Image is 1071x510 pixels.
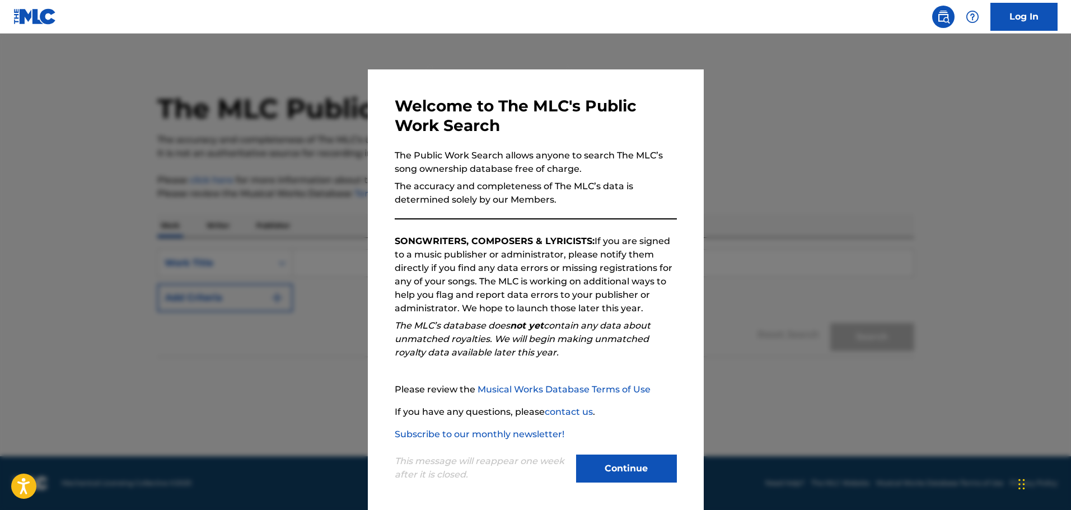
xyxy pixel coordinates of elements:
div: Help [961,6,984,28]
p: If you are signed to a music publisher or administrator, please notify them directly if you find ... [395,235,677,315]
img: MLC Logo [13,8,57,25]
a: Musical Works Database Terms of Use [478,384,651,395]
button: Continue [576,455,677,483]
h3: Welcome to The MLC's Public Work Search [395,96,677,135]
a: Subscribe to our monthly newsletter! [395,429,564,439]
p: This message will reappear one week after it is closed. [395,455,569,481]
em: The MLC’s database does contain any data about unmatched royalties. We will begin making unmatche... [395,320,651,358]
p: Please review the [395,383,677,396]
strong: SONGWRITERS, COMPOSERS & LYRICISTS: [395,236,595,246]
p: The accuracy and completeness of The MLC’s data is determined solely by our Members. [395,180,677,207]
a: Public Search [932,6,955,28]
img: search [937,10,950,24]
p: If you have any questions, please . [395,405,677,419]
iframe: Chat Widget [1015,456,1071,510]
div: Drag [1018,467,1025,501]
p: The Public Work Search allows anyone to search The MLC’s song ownership database free of charge. [395,149,677,176]
strong: not yet [510,320,544,331]
a: contact us [545,406,593,417]
a: Log In [990,3,1058,31]
img: help [966,10,979,24]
